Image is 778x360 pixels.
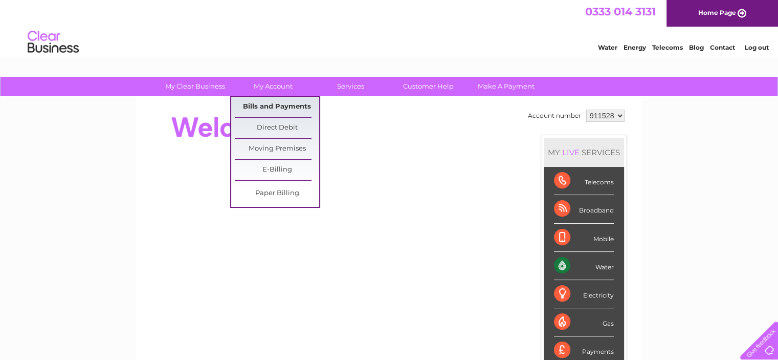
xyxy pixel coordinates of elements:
div: Broadband [554,195,614,223]
a: Water [598,44,617,51]
a: Blog [689,44,704,51]
div: Gas [554,308,614,336]
div: Telecoms [554,167,614,195]
div: Electricity [554,280,614,308]
a: Contact [710,44,735,51]
a: Direct Debit [235,118,319,138]
a: Energy [624,44,646,51]
a: Log out [744,44,768,51]
div: Water [554,252,614,280]
a: Make A Payment [464,77,548,96]
img: logo.png [27,27,79,58]
a: Moving Premises [235,139,319,159]
a: E-Billing [235,160,319,180]
a: My Clear Business [153,77,237,96]
div: Mobile [554,224,614,252]
a: Services [308,77,393,96]
a: 0333 014 3131 [585,5,656,18]
div: LIVE [560,147,582,157]
a: Customer Help [386,77,471,96]
td: Account number [525,107,584,124]
div: MY SERVICES [544,138,624,167]
div: Clear Business is a trading name of Verastar Limited (registered in [GEOGRAPHIC_DATA] No. 3667643... [148,6,631,50]
a: My Account [231,77,315,96]
a: Paper Billing [235,183,319,204]
a: Bills and Payments [235,97,319,117]
a: Telecoms [652,44,683,51]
